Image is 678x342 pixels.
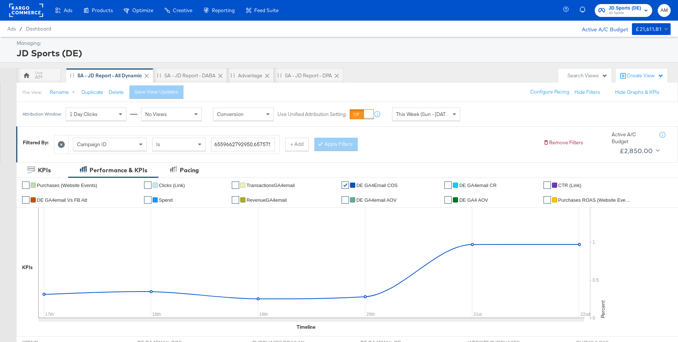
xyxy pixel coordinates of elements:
[231,73,235,77] div: Drag to reorder tab
[574,23,628,34] div: Active A/C Budget
[232,181,239,189] a: ✔
[145,111,167,117] span: No Views
[22,181,29,189] a: ✔
[247,183,295,188] span: TransactionsGA4email
[444,196,452,204] a: ✔
[342,196,349,204] a: ✔
[567,72,608,79] div: Search Views
[173,7,192,13] span: Creative
[77,72,142,79] div: SA - JD Report - All Dynamic
[574,89,600,96] button: Hide Filters
[632,23,671,35] button: £21,611.81
[612,131,652,145] div: Active A/C Budget
[285,72,332,79] div: SA - JD Report - DPA
[16,26,26,32] span: /
[38,166,51,174] div: KPIs
[17,40,669,47] div: Managing:
[285,138,309,151] button: + Add
[180,166,199,174] div: Pacing
[17,47,669,59] div: JD Sports (DE)
[459,183,496,188] span: DE GA4email CR
[37,183,97,188] span: Purchases (Website Events)
[342,181,349,189] a: ✔
[64,7,72,13] span: Ads
[159,183,185,188] span: Clicks (Link)
[595,4,652,17] button: JD Sports (DE)JD Sports
[558,197,632,203] span: Purchases ROAS (Website Events)
[254,7,279,13] span: Feed Suite
[297,324,315,331] div: Timeline
[37,197,87,203] span: DE GA4email vs FB Att
[92,7,113,13] span: Products
[77,141,106,148] span: Campaign ID
[7,26,16,32] span: Ads
[444,181,452,189] a: ✔
[247,197,287,203] span: RevenueGA4email
[22,264,33,271] div: KPIs
[600,300,606,318] text: Percent
[356,183,398,188] span: DE GA4Email COS
[543,139,583,146] button: Remove Filters
[627,72,664,80] div: Create View
[22,89,42,95] div: This View:
[144,196,151,204] a: ✔
[238,72,262,79] div: Advantage
[90,166,147,174] div: Performance & KPIs
[617,145,661,157] button: £2,850.00
[544,196,551,204] a: ✔
[132,7,153,13] span: Optimize
[22,112,62,117] div: Attribution Window:
[661,6,668,15] span: AM
[70,73,74,77] div: Drag to reorder tab
[22,196,29,204] a: ✔
[277,73,282,77] div: Drag to reorder tab
[217,111,244,117] span: Conversion
[609,4,641,12] span: JD Sports (DE)
[26,26,51,32] a: Dashboard
[356,197,396,203] span: DE GA4email AOV
[109,89,124,96] button: Delete
[164,72,216,79] div: SA - JD Report - DABA
[70,111,98,117] span: 1 Day Clicks
[81,89,103,96] button: Duplicate
[544,181,551,189] a: ✔
[396,111,451,117] span: This Week (Sun - [DATE])
[459,197,488,203] span: DE GA4 AOV
[620,145,653,156] div: £2,850.00
[658,4,671,17] button: AM
[277,111,347,118] label: Use Unified Attribution Setting:
[159,197,173,203] span: Spend
[636,25,661,34] div: £21,611.81
[212,7,235,13] span: Reporting
[558,183,581,188] span: CTR (Link)
[144,181,151,189] a: ✔
[615,89,660,96] button: Hide Graphs & KPIs
[45,86,83,99] button: Rename
[232,196,239,204] a: ✔
[35,74,42,81] div: AM
[525,85,574,99] button: Configure Pacing
[23,139,49,146] div: Filtered By:
[156,141,160,148] span: Is
[211,138,275,151] input: Enter a search term
[609,10,641,16] span: JD Sports
[157,73,161,77] div: Drag to reorder tab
